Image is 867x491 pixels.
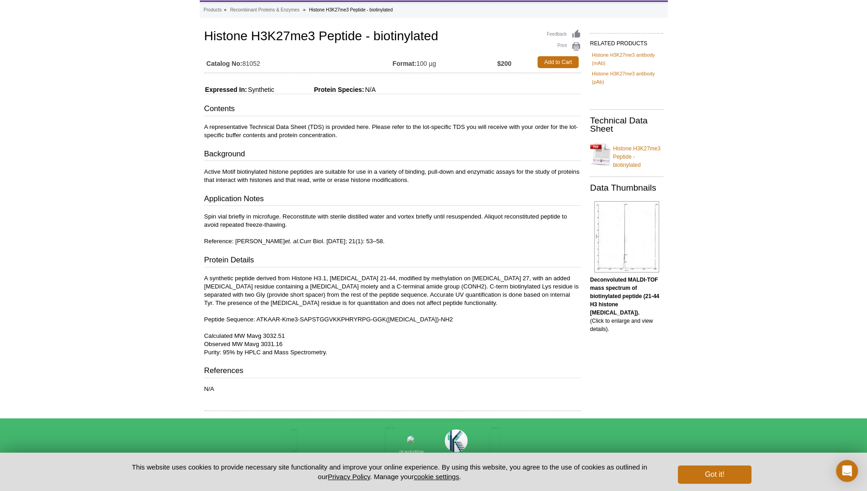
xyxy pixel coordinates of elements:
[204,149,581,161] h3: Background
[204,103,581,116] h3: Contents
[547,42,581,52] a: Print
[547,29,581,39] a: Feedback
[204,123,581,139] p: A representative Technical Data Sheet (TDS) is provided here. Please refer to the lot-specific TD...
[204,274,581,357] p: A synthetic peptide derived from Histone H3.1, [MEDICAL_DATA] 21-44, modified by methylation on [...
[116,462,663,481] p: This website uses cookies to provide necessary site functionality and improve your online experie...
[230,6,299,14] a: Recombinant Proteins & Enzymes
[590,277,659,316] b: Deconvoluted MALDI-TOF mass spectrum of biotinylated peptide (21-44 H3 histone [MEDICAL_DATA]).
[592,69,661,86] a: Histone H3K27me3 antibody (pAb)
[590,184,663,192] h2: Data Thumbnails
[594,201,659,272] img: Deconvoluted MALDI-TOF mass spectrum of biotinylated peptide (21-44 H3 histone amino acids).
[207,59,243,68] strong: Catalog No:
[678,465,751,484] button: Got it!
[204,255,581,267] h3: Protein Details
[537,56,579,68] a: Add to Cart
[204,193,581,206] h3: Application Notes
[393,54,497,70] td: 100 µg
[224,7,227,12] li: »
[303,7,306,12] li: »
[204,168,581,184] p: Active Motif biotinylated histone peptides are suitable for use in a variety of binding, pull-dow...
[204,213,581,245] p: Spin vial briefly in microfuge. Reconstitute with sterile distilled water and vortex briefly unti...
[364,86,376,93] span: N/A
[204,6,222,14] a: Products
[590,33,663,49] h2: RELATED PRODUCTS
[590,117,663,133] h2: Technical Data Sheet
[328,473,370,480] a: Privacy Policy
[204,86,247,93] span: Expressed In:
[309,7,393,12] li: Histone H3K27me3 Peptide - biotinylated
[393,59,416,68] strong: Format:
[204,29,581,45] h1: Histone H3K27me3 Peptide - biotinylated
[592,51,661,67] a: Histone H3K27me3 antibody (mAb)
[204,385,581,393] p: N/A
[590,139,663,169] a: Histone H3K27me3 Peptide - biotinylated
[590,276,663,333] p: (Click to enlarge and view details).
[204,365,581,378] h3: References
[204,54,393,70] td: 81052
[836,460,858,482] div: Open Intercom Messenger
[247,86,274,93] span: Synthetic
[414,473,459,480] button: cookie settings
[276,86,364,93] span: Protein Species:
[497,59,511,68] strong: $200
[285,238,299,245] i: et. al.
